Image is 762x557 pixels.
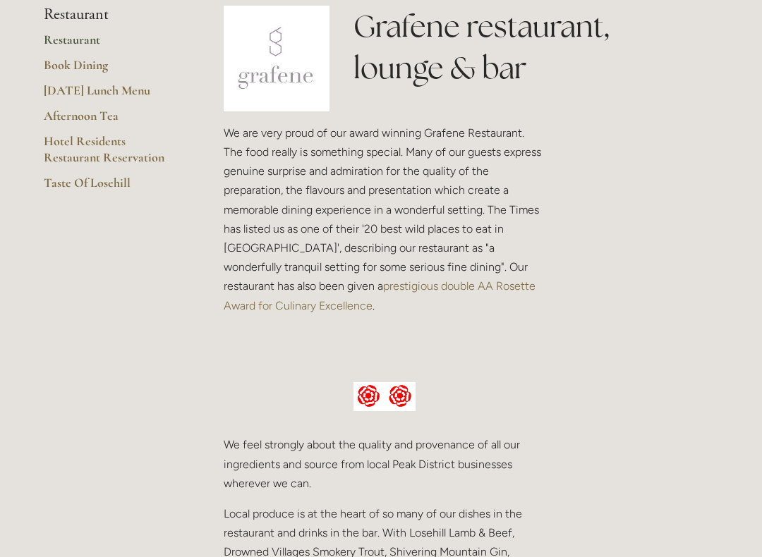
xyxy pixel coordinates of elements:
a: Hotel Residents Restaurant Reservation [44,134,179,176]
a: Taste Of Losehill [44,176,179,201]
h1: Grafene restaurant, lounge & bar [353,6,718,90]
a: prestigious double AA Rosette Award for Culinary Excellence [224,280,538,312]
li: Restaurant [44,6,179,25]
p: We are very proud of our award winning Grafene Restaurant. The food really is something special. ... [224,124,545,316]
a: [DATE] Lunch Menu [44,83,179,109]
a: Restaurant [44,32,179,58]
img: grafene.jpg [224,6,329,112]
p: We feel strongly about the quality and provenance of all our ingredients and source from local Pe... [224,436,545,494]
a: Afternoon Tea [44,109,179,134]
img: AA culinary excellence.jpg [353,383,416,412]
a: Book Dining [44,58,179,83]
